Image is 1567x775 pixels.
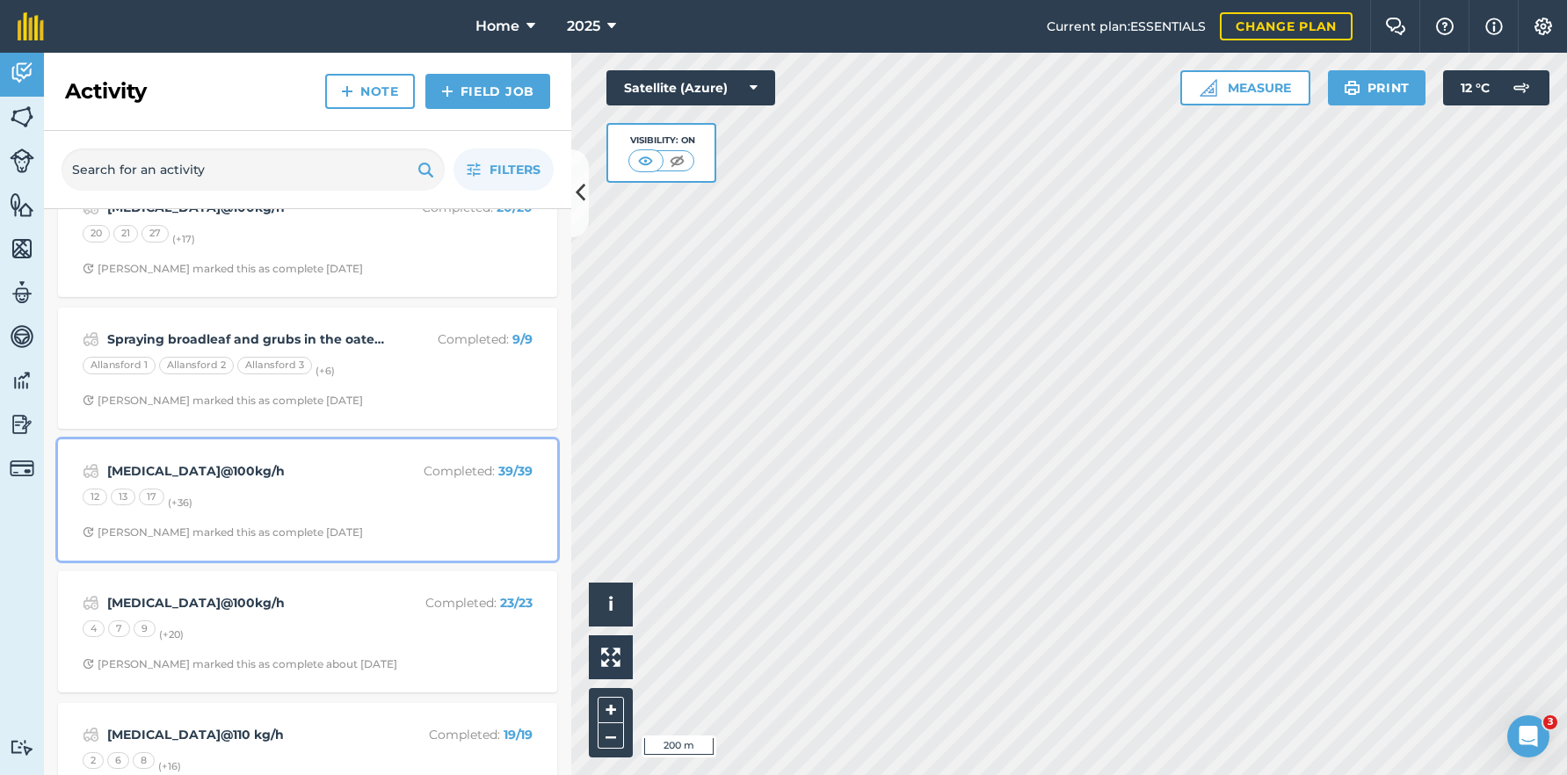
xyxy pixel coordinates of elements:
img: svg+xml;base64,PD94bWwgdmVyc2lvbj0iMS4wIiBlbmNvZGluZz0idXRmLTgiPz4KPCEtLSBHZW5lcmF0b3I6IEFkb2JlIE... [10,323,34,350]
div: 20 [83,225,110,243]
img: fieldmargin Logo [18,12,44,40]
img: Clock with arrow pointing clockwise [83,658,94,670]
div: 13 [111,489,135,506]
strong: 39 / 39 [498,463,533,479]
img: Four arrows, one pointing top left, one top right, one bottom right and the last bottom left [601,648,620,667]
img: Clock with arrow pointing clockwise [83,526,94,538]
img: svg+xml;base64,PHN2ZyB4bWxucz0iaHR0cDovL3d3dy53My5vcmcvMjAwMC9zdmciIHdpZHRoPSIxNCIgaGVpZ2h0PSIyNC... [441,81,453,102]
strong: 23 / 23 [500,595,533,611]
img: svg+xml;base64,PD94bWwgdmVyc2lvbj0iMS4wIiBlbmNvZGluZz0idXRmLTgiPz4KPCEtLSBHZW5lcmF0b3I6IEFkb2JlIE... [83,724,99,745]
a: [MEDICAL_DATA]@100kg/hCompleted: 39/39121317(+36)Clock with arrow pointing clockwise[PERSON_NAME]... [69,450,547,550]
button: Print [1328,70,1426,105]
img: svg+xml;base64,PD94bWwgdmVyc2lvbj0iMS4wIiBlbmNvZGluZz0idXRmLTgiPz4KPCEtLSBHZW5lcmF0b3I6IEFkb2JlIE... [10,60,34,86]
button: – [598,723,624,749]
a: Spraying broadleaf and grubs in the oaten vetchCompleted: 9/9Allansford 1Allansford 2Allansford 3... [69,318,547,418]
div: 9 [134,620,156,638]
img: Clock with arrow pointing clockwise [83,263,94,274]
span: i [608,593,613,615]
div: 4 [83,620,105,638]
p: Completed : [393,725,533,744]
div: [PERSON_NAME] marked this as complete about [DATE] [83,657,397,671]
img: svg+xml;base64,PHN2ZyB4bWxucz0iaHR0cDovL3d3dy53My5vcmcvMjAwMC9zdmciIHdpZHRoPSIxNyIgaGVpZ2h0PSIxNy... [1485,16,1503,37]
small: (+ 20 ) [159,627,184,640]
input: Search for an activity [62,148,445,191]
img: svg+xml;base64,PD94bWwgdmVyc2lvbj0iMS4wIiBlbmNvZGluZz0idXRmLTgiPz4KPCEtLSBHZW5lcmF0b3I6IEFkb2JlIE... [10,148,34,173]
img: svg+xml;base64,PHN2ZyB4bWxucz0iaHR0cDovL3d3dy53My5vcmcvMjAwMC9zdmciIHdpZHRoPSI1NiIgaGVpZ2h0PSI2MC... [10,235,34,262]
div: [PERSON_NAME] marked this as complete [DATE] [83,525,363,540]
img: svg+xml;base64,PD94bWwgdmVyc2lvbj0iMS4wIiBlbmNvZGluZz0idXRmLTgiPz4KPCEtLSBHZW5lcmF0b3I6IEFkb2JlIE... [83,329,99,350]
p: Completed : [393,593,533,612]
strong: [MEDICAL_DATA]@100kg/h [107,593,386,612]
img: A question mark icon [1434,18,1455,35]
div: 21 [113,225,138,243]
small: (+ 16 ) [158,759,181,771]
div: [PERSON_NAME] marked this as complete [DATE] [83,262,363,276]
div: [PERSON_NAME] marked this as complete [DATE] [83,394,363,408]
img: svg+xml;base64,PHN2ZyB4bWxucz0iaHR0cDovL3d3dy53My5vcmcvMjAwMC9zdmciIHdpZHRoPSIxOSIgaGVpZ2h0PSIyNC... [1344,77,1360,98]
span: 3 [1543,715,1557,729]
img: svg+xml;base64,PD94bWwgdmVyc2lvbj0iMS4wIiBlbmNvZGluZz0idXRmLTgiPz4KPCEtLSBHZW5lcmF0b3I6IEFkb2JlIE... [83,460,99,482]
button: + [598,697,624,723]
button: Measure [1180,70,1310,105]
div: 7 [108,620,130,638]
strong: Spraying broadleaf and grubs in the oaten vetch [107,330,386,349]
img: svg+xml;base64,PHN2ZyB4bWxucz0iaHR0cDovL3d3dy53My5vcmcvMjAwMC9zdmciIHdpZHRoPSI1MCIgaGVpZ2h0PSI0MC... [666,152,688,170]
div: Allansford 1 [83,357,156,374]
div: 17 [139,489,164,506]
img: svg+xml;base64,PHN2ZyB4bWxucz0iaHR0cDovL3d3dy53My5vcmcvMjAwMC9zdmciIHdpZHRoPSI1NiIgaGVpZ2h0PSI2MC... [10,104,34,130]
strong: 20 / 20 [497,199,533,215]
img: svg+xml;base64,PD94bWwgdmVyc2lvbj0iMS4wIiBlbmNvZGluZz0idXRmLTgiPz4KPCEtLSBHZW5lcmF0b3I6IEFkb2JlIE... [10,739,34,756]
img: svg+xml;base64,PHN2ZyB4bWxucz0iaHR0cDovL3d3dy53My5vcmcvMjAwMC9zdmciIHdpZHRoPSI1MCIgaGVpZ2h0PSI0MC... [635,152,657,170]
small: (+ 36 ) [168,496,192,508]
div: 27 [141,225,169,243]
div: Visibility: On [628,134,695,148]
img: svg+xml;base64,PD94bWwgdmVyc2lvbj0iMS4wIiBlbmNvZGluZz0idXRmLTgiPz4KPCEtLSBHZW5lcmF0b3I6IEFkb2JlIE... [83,592,99,613]
button: Filters [453,148,554,191]
div: 6 [107,752,129,770]
img: A cog icon [1533,18,1554,35]
small: (+ 6 ) [316,365,335,377]
img: Ruler icon [1200,79,1217,97]
strong: 9 / 9 [512,331,533,347]
button: Satellite (Azure) [606,70,775,105]
img: svg+xml;base64,PD94bWwgdmVyc2lvbj0iMS4wIiBlbmNvZGluZz0idXRmLTgiPz4KPCEtLSBHZW5lcmF0b3I6IEFkb2JlIE... [10,367,34,394]
p: Completed : [393,461,533,481]
span: 12 ° C [1461,70,1490,105]
img: svg+xml;base64,PD94bWwgdmVyc2lvbj0iMS4wIiBlbmNvZGluZz0idXRmLTgiPz4KPCEtLSBHZW5lcmF0b3I6IEFkb2JlIE... [1504,70,1539,105]
img: svg+xml;base64,PHN2ZyB4bWxucz0iaHR0cDovL3d3dy53My5vcmcvMjAwMC9zdmciIHdpZHRoPSI1NiIgaGVpZ2h0PSI2MC... [10,192,34,218]
span: Current plan : ESSENTIALS [1047,17,1206,36]
small: (+ 17 ) [172,233,195,245]
button: 12 °C [1443,70,1549,105]
img: svg+xml;base64,PHN2ZyB4bWxucz0iaHR0cDovL3d3dy53My5vcmcvMjAwMC9zdmciIHdpZHRoPSIxOSIgaGVpZ2h0PSIyNC... [417,159,434,180]
div: Allansford 3 [237,357,312,374]
div: 2 [83,752,104,770]
strong: [MEDICAL_DATA]@110 kg/h [107,725,386,744]
a: [MEDICAL_DATA]@100kg/hCompleted: 23/23479(+20)Clock with arrow pointing clockwise[PERSON_NAME] ma... [69,582,547,682]
a: [MEDICAL_DATA]@100kg/hCompleted: 20/20202127(+17)Clock with arrow pointing clockwise[PERSON_NAME]... [69,186,547,286]
div: Allansford 2 [159,357,234,374]
div: 12 [83,489,107,506]
span: Home [475,16,519,37]
img: svg+xml;base64,PD94bWwgdmVyc2lvbj0iMS4wIiBlbmNvZGluZz0idXRmLTgiPz4KPCEtLSBHZW5lcmF0b3I6IEFkb2JlIE... [10,456,34,481]
div: 8 [133,752,155,770]
iframe: Intercom live chat [1507,715,1549,757]
a: Note [325,74,415,109]
a: Change plan [1220,12,1353,40]
p: Completed : [393,330,533,349]
img: svg+xml;base64,PD94bWwgdmVyc2lvbj0iMS4wIiBlbmNvZGluZz0idXRmLTgiPz4KPCEtLSBHZW5lcmF0b3I6IEFkb2JlIE... [10,411,34,438]
span: 2025 [567,16,600,37]
img: Two speech bubbles overlapping with the left bubble in the forefront [1385,18,1406,35]
strong: 19 / 19 [504,727,533,742]
img: svg+xml;base64,PHN2ZyB4bWxucz0iaHR0cDovL3d3dy53My5vcmcvMjAwMC9zdmciIHdpZHRoPSIxNCIgaGVpZ2h0PSIyNC... [341,81,353,102]
h2: Activity [65,77,147,105]
img: svg+xml;base64,PD94bWwgdmVyc2lvbj0iMS4wIiBlbmNvZGluZz0idXRmLTgiPz4KPCEtLSBHZW5lcmF0b3I6IEFkb2JlIE... [10,279,34,306]
img: Clock with arrow pointing clockwise [83,395,94,406]
span: Filters [490,160,540,179]
a: Field Job [425,74,550,109]
strong: [MEDICAL_DATA]@100kg/h [107,461,386,481]
button: i [589,583,633,627]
